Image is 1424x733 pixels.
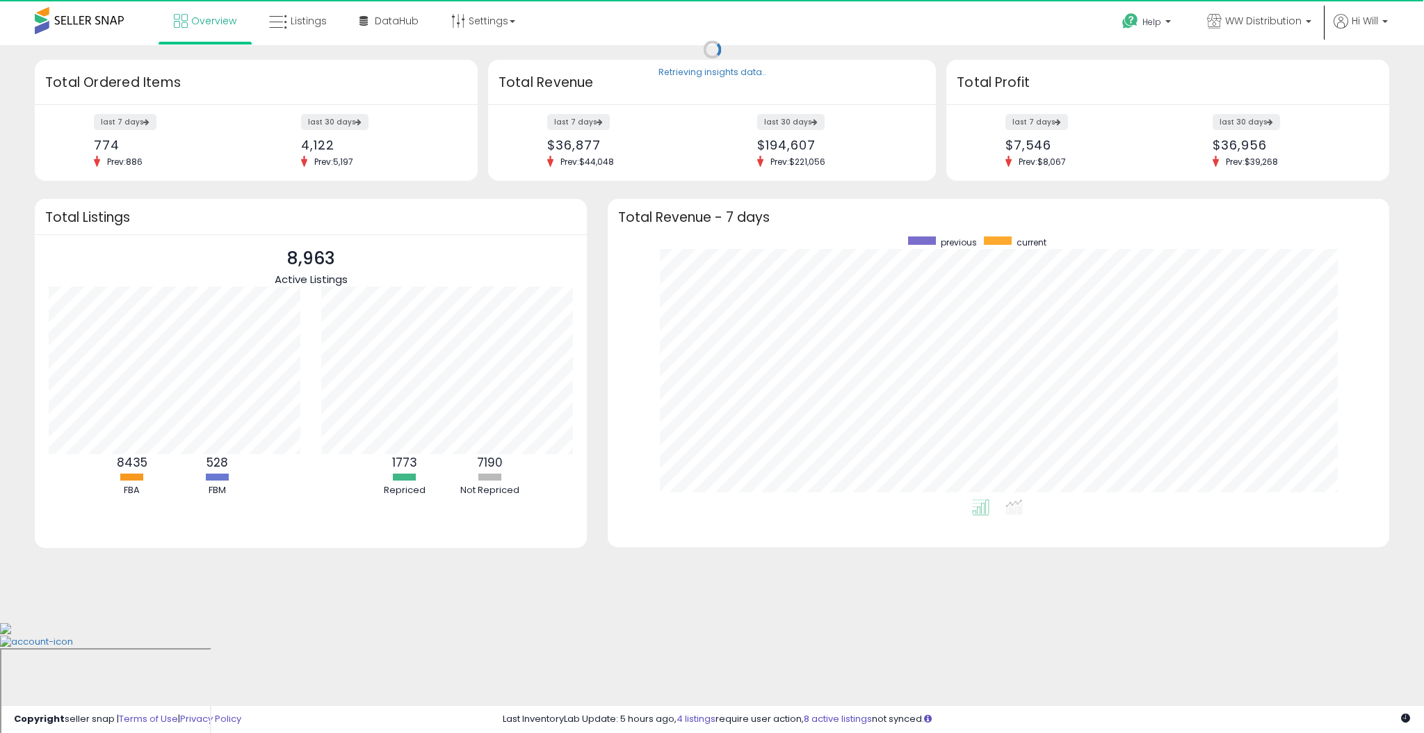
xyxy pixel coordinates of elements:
[757,114,825,130] label: last 30 days
[1111,2,1185,45] a: Help
[301,114,369,130] label: last 30 days
[301,138,453,152] div: 4,122
[100,156,149,168] span: Prev: 886
[275,245,348,272] p: 8,963
[1012,156,1073,168] span: Prev: $8,067
[291,14,327,28] span: Listings
[94,114,156,130] label: last 7 days
[1225,14,1302,28] span: WW Distribution
[1213,114,1280,130] label: last 30 days
[1017,236,1046,248] span: current
[90,484,174,497] div: FBA
[547,114,610,130] label: last 7 days
[94,138,246,152] div: 774
[658,67,766,79] div: Retrieving insights data..
[1005,138,1158,152] div: $7,546
[477,454,503,471] b: 7190
[618,212,1379,223] h3: Total Revenue - 7 days
[45,73,467,92] h3: Total Ordered Items
[363,484,446,497] div: Repriced
[275,272,348,287] span: Active Listings
[307,156,360,168] span: Prev: 5,197
[392,454,417,471] b: 1773
[1334,14,1388,45] a: Hi Will
[1352,14,1378,28] span: Hi Will
[553,156,621,168] span: Prev: $44,048
[375,14,419,28] span: DataHub
[499,73,925,92] h3: Total Revenue
[207,454,228,471] b: 528
[1122,13,1139,30] i: Get Help
[191,14,236,28] span: Overview
[1142,16,1161,28] span: Help
[1219,156,1285,168] span: Prev: $39,268
[757,138,912,152] div: $194,607
[941,236,977,248] span: previous
[1005,114,1068,130] label: last 7 days
[176,484,259,497] div: FBM
[547,138,702,152] div: $36,877
[448,484,532,497] div: Not Repriced
[45,212,576,223] h3: Total Listings
[957,73,1379,92] h3: Total Profit
[763,156,832,168] span: Prev: $221,056
[117,454,147,471] b: 8435
[1213,138,1365,152] div: $36,956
